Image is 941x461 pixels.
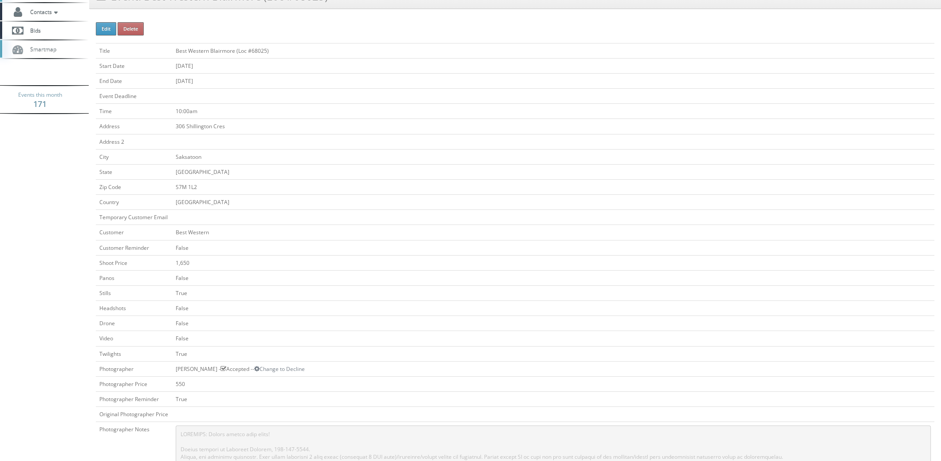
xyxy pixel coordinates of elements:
[172,346,934,361] td: True
[172,316,934,331] td: False
[118,22,144,35] button: Delete
[96,255,172,270] td: Shoot Price
[254,365,305,373] a: Change to Decline
[96,301,172,316] td: Headshots
[172,225,934,240] td: Best Western
[172,270,934,285] td: False
[96,89,172,104] td: Event Deadline
[96,134,172,149] td: Address 2
[96,407,172,422] td: Original Photographer Price
[96,164,172,179] td: State
[96,58,172,73] td: Start Date
[96,119,172,134] td: Address
[172,104,934,119] td: 10:00am
[96,149,172,164] td: City
[96,376,172,391] td: Photographer Price
[172,43,934,58] td: Best Western Blairmore (Loc #68025)
[26,8,60,16] span: Contacts
[172,240,934,255] td: False
[96,240,172,255] td: Customer Reminder
[96,316,172,331] td: Drone
[172,376,934,391] td: 550
[96,225,172,240] td: Customer
[96,346,172,361] td: Twilights
[172,119,934,134] td: 306 Shillington Cres
[172,179,934,194] td: S7M 1L2
[96,104,172,119] td: Time
[26,27,41,34] span: Bids
[96,391,172,406] td: Photographer Reminder
[172,331,934,346] td: False
[96,361,172,376] td: Photographer
[96,285,172,300] td: Stills
[172,361,934,376] td: [PERSON_NAME] - Accepted --
[96,22,116,35] button: Edit
[172,195,934,210] td: [GEOGRAPHIC_DATA]
[172,149,934,164] td: Saksatoon
[96,210,172,225] td: Temporary Customer Email
[18,91,62,99] span: Events this month
[172,255,934,270] td: 1,650
[172,58,934,73] td: [DATE]
[172,285,934,300] td: True
[172,301,934,316] td: False
[96,73,172,88] td: End Date
[26,45,56,53] span: Smartmap
[172,73,934,88] td: [DATE]
[96,270,172,285] td: Panos
[172,164,934,179] td: [GEOGRAPHIC_DATA]
[172,391,934,406] td: True
[33,99,47,109] strong: 171
[96,195,172,210] td: Country
[96,43,172,58] td: Title
[96,179,172,194] td: Zip Code
[96,331,172,346] td: Video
